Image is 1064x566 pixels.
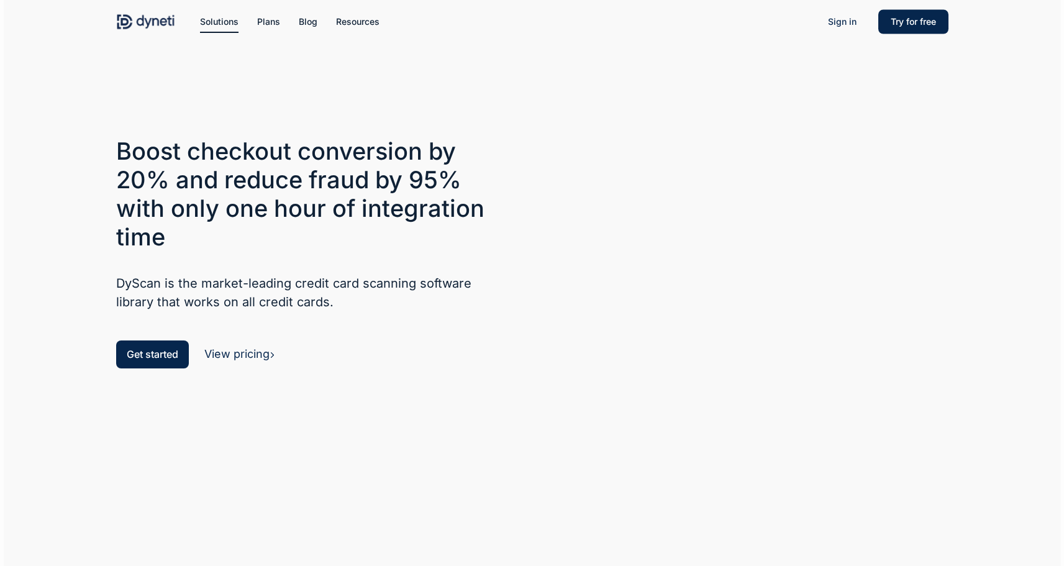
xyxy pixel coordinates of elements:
[828,16,857,27] span: Sign in
[299,16,317,27] span: Blog
[116,274,504,311] h5: DyScan is the market-leading credit card scanning software library that works on all credit cards.
[299,15,317,29] a: Blog
[116,137,504,251] h3: Boost checkout conversion by 20% and reduce fraud by 95% with only one hour of integration time
[336,15,380,29] a: Resources
[200,15,239,29] a: Solutions
[204,347,275,360] a: View pricing
[200,16,239,27] span: Solutions
[116,340,189,369] a: Get started
[257,16,280,27] span: Plans
[878,15,948,29] a: Try for free
[127,348,178,360] span: Get started
[816,12,869,32] a: Sign in
[891,16,936,27] span: Try for free
[336,16,380,27] span: Resources
[116,12,176,31] img: Dyneti Technologies
[257,15,280,29] a: Plans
